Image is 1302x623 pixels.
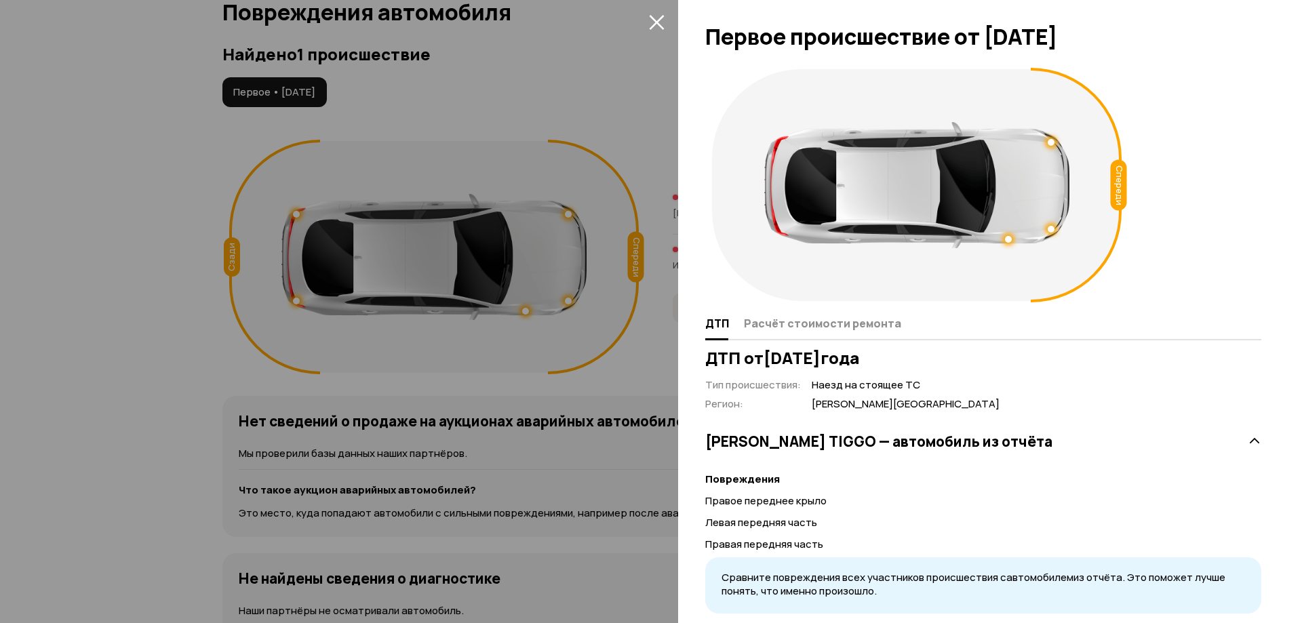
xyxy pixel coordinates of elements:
span: Тип происшествия : [705,378,801,392]
span: [PERSON_NAME][GEOGRAPHIC_DATA] [812,397,1000,411]
p: Правая передняя часть [705,537,1261,552]
p: Правое переднее крыло [705,494,1261,508]
div: Спереди [1111,160,1127,211]
span: Расчёт стоимости ремонта [744,317,901,330]
span: Регион : [705,397,743,411]
p: Левая передняя часть [705,515,1261,530]
h3: ДТП от [DATE] года [705,348,1261,367]
span: Наезд на стоящее ТС [812,378,1000,393]
span: ДТП [705,317,729,330]
strong: Повреждения [705,472,780,486]
h3: [PERSON_NAME] TIGGO — автомобиль из отчёта [705,433,1052,450]
button: закрыть [646,11,667,33]
span: Сравните повреждения всех участников происшествия с автомобилем из отчёта. Это поможет лучше поня... [722,570,1225,599]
